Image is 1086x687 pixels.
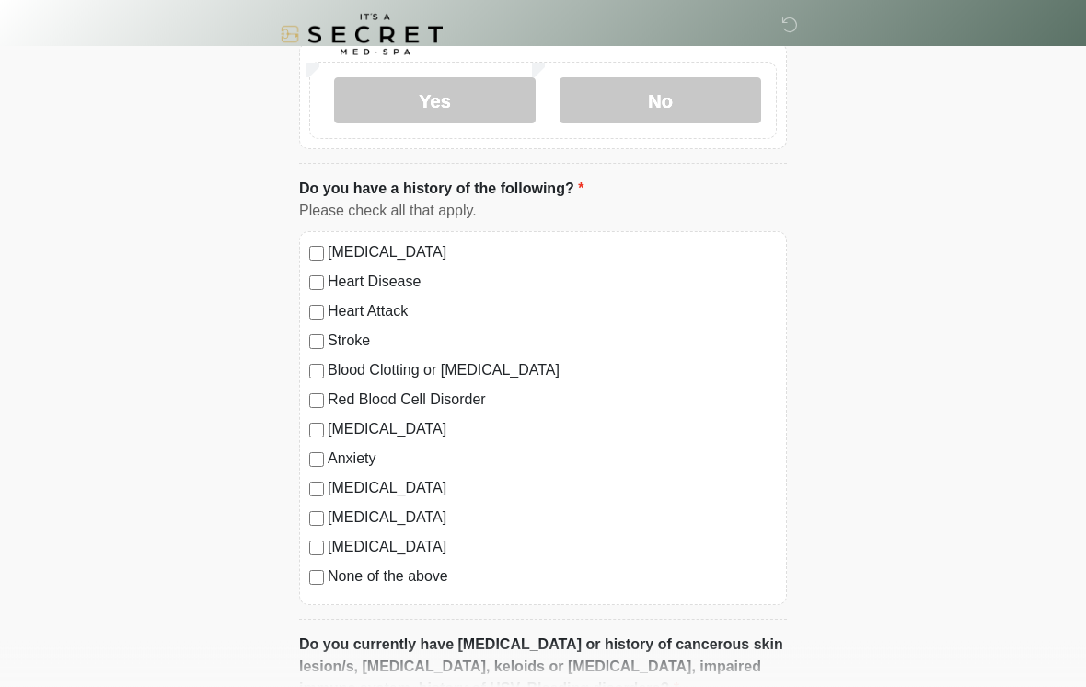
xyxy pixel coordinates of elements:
[328,331,777,353] label: Stroke
[309,541,324,556] input: [MEDICAL_DATA]
[309,247,324,262] input: [MEDICAL_DATA]
[299,179,583,201] label: Do you have a history of the following?
[299,201,787,223] div: Please check all that apply.
[309,276,324,291] input: Heart Disease
[328,448,777,471] label: Anxiety
[328,507,777,530] label: [MEDICAL_DATA]
[334,78,536,124] label: Yes
[328,272,777,294] label: Heart Disease
[328,566,777,588] label: None of the above
[328,537,777,559] label: [MEDICAL_DATA]
[309,483,324,497] input: [MEDICAL_DATA]
[309,394,324,409] input: Red Blood Cell Disorder
[328,390,777,412] label: Red Blood Cell Disorder
[560,78,761,124] label: No
[328,478,777,500] label: [MEDICAL_DATA]
[309,306,324,320] input: Heart Attack
[328,301,777,323] label: Heart Attack
[281,14,443,55] img: It's A Secret Med Spa Logo
[328,242,777,264] label: [MEDICAL_DATA]
[328,360,777,382] label: Blood Clotting or [MEDICAL_DATA]
[309,571,324,586] input: None of the above
[309,335,324,350] input: Stroke
[328,419,777,441] label: [MEDICAL_DATA]
[309,453,324,468] input: Anxiety
[309,424,324,438] input: [MEDICAL_DATA]
[309,365,324,379] input: Blood Clotting or [MEDICAL_DATA]
[309,512,324,527] input: [MEDICAL_DATA]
